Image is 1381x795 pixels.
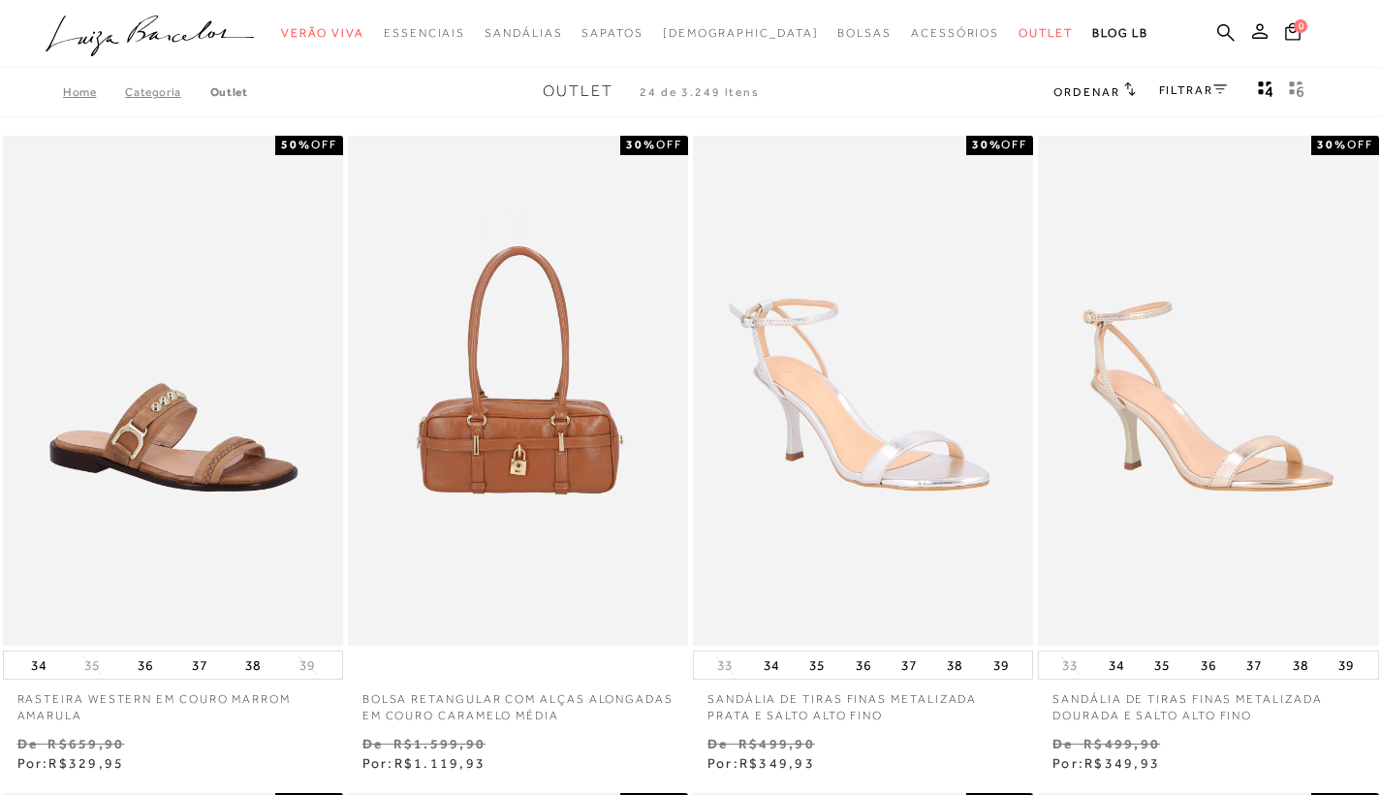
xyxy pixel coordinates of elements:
[837,16,892,51] a: categoryNavScreenReaderText
[393,736,486,751] small: R$1.599,90
[281,16,364,51] a: categoryNavScreenReaderText
[63,85,125,99] a: Home
[1159,83,1227,97] a: FILTRAR
[1333,652,1360,679] button: 39
[739,755,815,771] span: R$349,93
[738,736,815,751] small: R$499,90
[758,652,785,679] button: 34
[707,736,728,751] small: De
[281,26,364,40] span: Verão Viva
[47,736,124,751] small: R$659,90
[5,139,341,644] img: RASTEIRA WESTERN EM COURO MARROM AMARULA
[850,652,877,679] button: 36
[17,736,38,751] small: De
[695,139,1031,644] img: SANDÁLIA DE TIRAS FINAS METALIZADA PRATA E SALTO ALTO FINO
[239,652,267,679] button: 38
[663,26,819,40] span: [DEMOGRAPHIC_DATA]
[693,680,1033,724] a: SANDÁLIA DE TIRAS FINAS METALIZADA PRATA E SALTO ALTO FINO
[384,26,465,40] span: Essenciais
[294,656,321,675] button: 39
[695,139,1031,644] a: SANDÁLIA DE TIRAS FINAS METALIZADA PRATA E SALTO ALTO FINO SANDÁLIA DE TIRAS FINAS METALIZADA PRA...
[711,656,738,675] button: 33
[132,652,159,679] button: 36
[1279,21,1306,48] button: 0
[1052,755,1160,771] span: Por:
[988,652,1015,679] button: 39
[911,26,999,40] span: Acessórios
[485,26,562,40] span: Sandálias
[125,85,209,99] a: Categoria
[1103,652,1130,679] button: 34
[78,656,106,675] button: 35
[210,85,248,99] a: Outlet
[1317,138,1347,151] strong: 30%
[581,26,643,40] span: Sapatos
[1347,138,1373,151] span: OFF
[656,138,682,151] span: OFF
[186,652,213,679] button: 37
[281,138,311,151] strong: 50%
[1092,16,1148,51] a: BLOG LB
[1053,85,1119,99] span: Ordenar
[25,652,52,679] button: 34
[1148,652,1176,679] button: 35
[543,82,613,100] span: Outlet
[1001,138,1027,151] span: OFF
[1056,656,1083,675] button: 33
[1092,26,1148,40] span: BLOG LB
[1040,139,1376,644] img: SANDÁLIA DE TIRAS FINAS METALIZADA DOURADA E SALTO ALTO FINO
[837,26,892,40] span: Bolsas
[972,138,1002,151] strong: 30%
[3,680,343,724] a: RASTEIRA WESTERN EM COURO MARROM AMARULA
[1252,79,1279,105] button: Mostrar 4 produtos por linha
[394,755,486,771] span: R$1.119,93
[1294,19,1307,33] span: 0
[803,652,831,679] button: 35
[362,755,486,771] span: Por:
[48,755,124,771] span: R$329,95
[911,16,999,51] a: categoryNavScreenReaderText
[384,16,465,51] a: categoryNavScreenReaderText
[581,16,643,51] a: categoryNavScreenReaderText
[1283,79,1310,105] button: gridText6Desc
[1038,680,1378,724] a: SANDÁLIA DE TIRAS FINAS METALIZADA DOURADA E SALTO ALTO FINO
[348,680,688,724] a: BOLSA RETANGULAR COM ALÇAS ALONGADAS EM COURO CARAMELO MÉDIA
[1084,755,1160,771] span: R$349,93
[640,85,760,99] span: 24 de 3.249 itens
[1240,652,1268,679] button: 37
[1019,16,1073,51] a: categoryNavScreenReaderText
[1052,736,1073,751] small: De
[626,138,656,151] strong: 30%
[707,755,815,771] span: Por:
[1019,26,1073,40] span: Outlet
[5,139,341,644] a: RASTEIRA WESTERN EM COURO MARROM AMARULA RASTEIRA WESTERN EM COURO MARROM AMARULA
[350,139,686,644] img: BOLSA RETANGULAR COM ALÇAS ALONGADAS EM COURO CARAMELO MÉDIA
[1195,652,1222,679] button: 36
[941,652,968,679] button: 38
[362,736,383,751] small: De
[1083,736,1160,751] small: R$499,90
[1040,139,1376,644] a: SANDÁLIA DE TIRAS FINAS METALIZADA DOURADA E SALTO ALTO FINO SANDÁLIA DE TIRAS FINAS METALIZADA D...
[1287,652,1314,679] button: 38
[17,755,125,771] span: Por:
[485,16,562,51] a: categoryNavScreenReaderText
[350,139,686,644] a: BOLSA RETANGULAR COM ALÇAS ALONGADAS EM COURO CARAMELO MÉDIA BOLSA RETANGULAR COM ALÇAS ALONGADAS...
[663,16,819,51] a: noSubCategoriesText
[895,652,923,679] button: 37
[311,138,337,151] span: OFF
